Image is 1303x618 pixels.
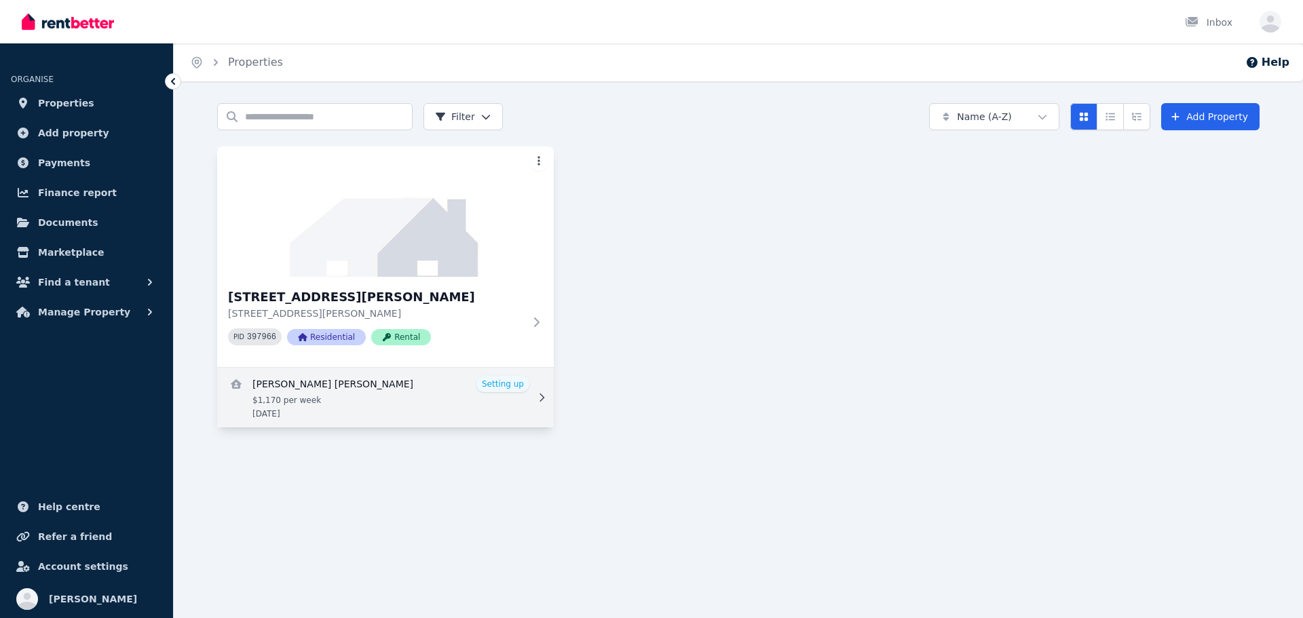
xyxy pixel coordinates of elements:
[38,528,112,545] span: Refer a friend
[371,329,431,345] span: Rental
[11,90,162,117] a: Properties
[11,298,162,326] button: Manage Property
[38,125,109,141] span: Add property
[11,119,162,147] a: Add property
[423,103,503,130] button: Filter
[38,244,104,260] span: Marketplace
[11,269,162,296] button: Find a tenant
[228,288,524,307] h3: [STREET_ADDRESS][PERSON_NAME]
[435,110,475,123] span: Filter
[228,307,524,320] p: [STREET_ADDRESS][PERSON_NAME]
[11,493,162,520] a: Help centre
[1245,54,1289,71] button: Help
[11,239,162,266] a: Marketplace
[49,591,137,607] span: [PERSON_NAME]
[228,56,283,69] a: Properties
[529,152,548,171] button: More options
[174,43,299,81] nav: Breadcrumb
[11,179,162,206] a: Finance report
[247,332,276,342] code: 397966
[1070,103,1150,130] div: View options
[38,499,100,515] span: Help centre
[11,209,162,236] a: Documents
[38,304,130,320] span: Manage Property
[957,110,1012,123] span: Name (A-Z)
[38,155,90,171] span: Payments
[11,523,162,550] a: Refer a friend
[11,75,54,84] span: ORGANISE
[929,103,1059,130] button: Name (A-Z)
[1097,103,1124,130] button: Compact list view
[22,12,114,32] img: RentBetter
[1123,103,1150,130] button: Expanded list view
[1161,103,1260,130] a: Add Property
[217,147,554,367] a: 350 Mandalay Cct, Beveridge[STREET_ADDRESS][PERSON_NAME][STREET_ADDRESS][PERSON_NAME]PID 397966Re...
[1185,16,1232,29] div: Inbox
[287,329,366,345] span: Residential
[1070,103,1097,130] button: Card view
[38,95,94,111] span: Properties
[217,147,554,277] img: 350 Mandalay Cct, Beveridge
[217,368,554,427] a: View details for PHILIP DAVID CARLISLE
[38,274,110,290] span: Find a tenant
[38,558,128,575] span: Account settings
[11,149,162,176] a: Payments
[38,214,98,231] span: Documents
[233,333,244,341] small: PID
[11,553,162,580] a: Account settings
[38,185,117,201] span: Finance report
